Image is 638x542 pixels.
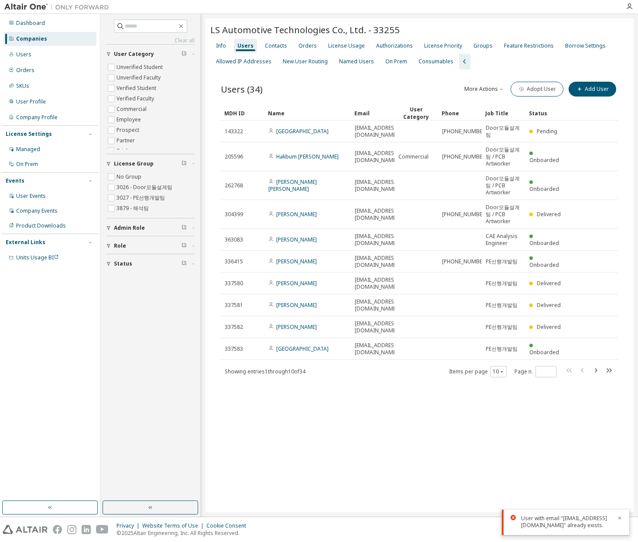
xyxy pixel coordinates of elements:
[221,83,263,95] span: Users (34)
[182,260,187,267] span: Clear filter
[225,258,243,265] span: 336415
[276,128,329,135] a: [GEOGRAPHIC_DATA]
[276,258,317,265] a: [PERSON_NAME]
[16,222,66,229] div: Product Downloads
[16,51,31,58] div: Users
[355,298,399,312] span: [EMAIL_ADDRESS][DOMAIN_NAME]
[16,35,47,42] div: Companies
[117,529,251,537] p: © 2025 Altair Engineering, Inc. All Rights Reserved.
[355,179,399,193] span: [EMAIL_ADDRESS][DOMAIN_NAME]
[82,525,91,534] img: linkedin.svg
[225,324,243,331] span: 337582
[355,255,399,269] span: [EMAIL_ADDRESS][DOMAIN_NAME]
[511,82,563,97] button: Adopt User
[529,156,559,164] span: Onboarded
[182,160,187,167] span: Clear filter
[117,203,151,214] label: 3879 - 해석팀
[276,301,317,309] a: [PERSON_NAME]
[355,124,399,138] span: [EMAIL_ADDRESS][DOMAIN_NAME]
[276,153,339,160] a: Hakbum [PERSON_NAME]
[486,302,518,309] span: PE선행개발팀
[355,276,399,290] span: [EMAIL_ADDRESS][DOMAIN_NAME]
[142,522,206,529] div: Website Terms of Use
[486,175,521,196] span: Door모듈설계팀 / PCB Artworker
[216,58,271,65] div: Allowed IP Addresses
[237,42,254,49] div: Users
[182,224,187,231] span: Clear filter
[106,218,195,238] button: Admin Role
[117,182,174,193] label: 3026 - Door모듈설계팀
[486,280,518,287] span: PE선행개발팀
[114,224,145,231] span: Admin Role
[355,207,399,221] span: [EMAIL_ADDRESS][DOMAIN_NAME]
[117,62,165,72] label: Unverified Student
[117,114,143,125] label: Employee
[6,239,45,246] div: External Links
[16,67,34,74] div: Orders
[418,58,453,65] div: Consumables
[529,261,559,269] span: Onboarded
[442,258,487,265] span: [PHONE_NUMBER]
[276,323,317,331] a: [PERSON_NAME]
[521,515,612,529] div: User with email "[EMAIL_ADDRESS][DOMAIN_NAME]" already exists.
[225,280,243,287] span: 337580
[529,239,559,247] span: Onboarded
[486,258,518,265] span: PE선행개발팀
[504,42,554,49] div: Feature Restrictions
[106,254,195,273] button: Status
[114,260,132,267] span: Status
[6,177,24,184] div: Events
[473,42,493,49] div: Groups
[16,20,45,27] div: Dashboard
[67,525,76,534] img: instagram.svg
[16,114,58,121] div: Company Profile
[354,106,391,120] div: Email
[225,128,243,135] span: 143322
[225,368,305,375] span: Showing entries 1 through 10 of 34
[529,106,566,120] div: Status
[442,106,478,120] div: Phone
[117,125,141,135] label: Prospect
[442,128,487,135] span: [PHONE_NUMBER]
[355,150,399,164] span: [EMAIL_ADDRESS][DOMAIN_NAME]
[216,42,226,49] div: Info
[424,42,462,49] div: License Priority
[283,58,328,65] div: New User Routing
[6,131,52,138] div: License Settings
[486,233,521,247] span: CAE Analysis Engineer
[117,135,137,146] label: Partner
[265,42,287,49] div: Contacts
[114,51,154,58] span: User Category
[225,211,243,218] span: 304399
[117,83,158,93] label: Verified Student
[16,254,59,261] span: Units Usage BI
[53,525,62,534] img: facebook.svg
[565,42,606,49] div: Borrow Settings
[486,204,521,225] span: Door모듈설계팀 / PCB Artworker
[3,525,48,534] img: altair_logo.svg
[225,153,243,160] span: 205596
[268,106,347,120] div: Name
[106,154,195,173] button: License Group
[276,280,317,287] a: [PERSON_NAME]
[493,368,504,375] button: 10
[486,324,518,331] span: PE선행개발팀
[486,146,521,167] span: Door모듈설계팀 / PCB Artworker
[182,242,187,249] span: Clear filter
[515,366,556,377] span: Page n.
[463,82,505,97] button: More Actions
[449,366,507,377] span: Items per page
[16,193,46,200] div: User Events
[355,233,399,247] span: [EMAIL_ADDRESS][DOMAIN_NAME]
[114,242,126,249] span: Role
[569,82,616,97] button: Add User
[225,182,243,189] span: 262768
[117,522,142,529] div: Privacy
[486,124,521,138] span: Door모듈설계팀
[117,104,148,114] label: Commercial
[529,349,559,356] span: Onboarded
[537,280,561,287] span: Delivered
[182,51,187,58] span: Clear filter
[276,211,317,218] a: [PERSON_NAME]
[16,207,58,214] div: Company Events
